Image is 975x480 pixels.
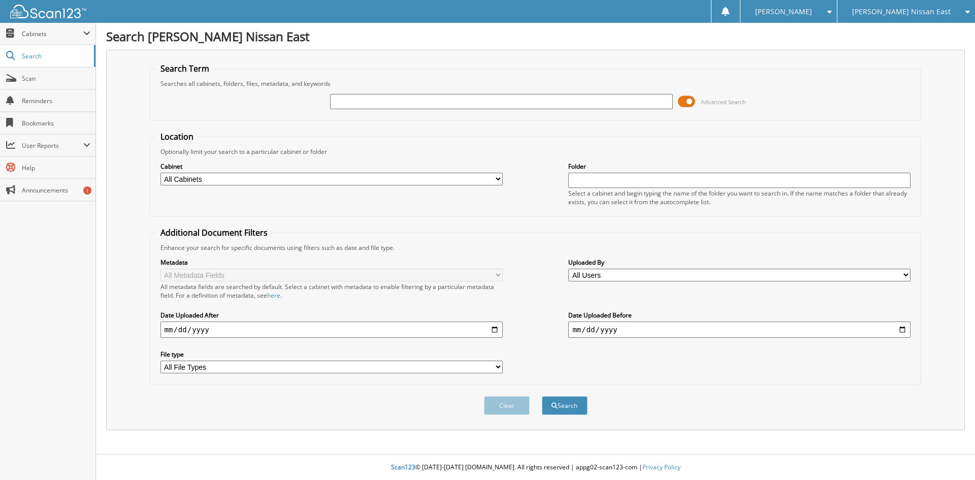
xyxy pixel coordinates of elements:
[155,227,273,238] legend: Additional Document Filters
[568,162,911,171] label: Folder
[22,141,83,150] span: User Reports
[568,258,911,267] label: Uploaded By
[391,463,415,471] span: Scan123
[160,282,503,300] div: All metadata fields are searched by default. Select a cabinet with metadata to enable filtering b...
[852,9,951,15] span: [PERSON_NAME] Nissan East
[568,189,911,206] div: Select a cabinet and begin typing the name of the folder you want to search in. If the name match...
[160,350,503,359] label: File type
[755,9,812,15] span: [PERSON_NAME]
[267,291,280,300] a: here
[160,311,503,319] label: Date Uploaded After
[22,164,90,172] span: Help
[160,322,503,338] input: start
[10,5,86,18] img: scan123-logo-white.svg
[22,97,90,105] span: Reminders
[642,463,680,471] a: Privacy Policy
[155,79,916,88] div: Searches all cabinets, folders, files, metadata, and keywords
[83,186,91,195] div: 1
[542,396,588,415] button: Search
[160,258,503,267] label: Metadata
[106,28,965,45] h1: Search [PERSON_NAME] Nissan East
[155,63,214,74] legend: Search Term
[22,119,90,127] span: Bookmarks
[568,322,911,338] input: end
[155,147,916,156] div: Optionally limit your search to a particular cabinet or folder
[22,29,83,38] span: Cabinets
[22,74,90,83] span: Scan
[568,311,911,319] label: Date Uploaded Before
[160,162,503,171] label: Cabinet
[22,186,90,195] span: Announcements
[484,396,530,415] button: Clear
[155,243,916,252] div: Enhance your search for specific documents using filters such as date and file type.
[701,98,746,106] span: Advanced Search
[22,52,89,60] span: Search
[96,455,975,480] div: © [DATE]-[DATE] [DOMAIN_NAME]. All rights reserved | appg02-scan123-com |
[155,131,199,142] legend: Location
